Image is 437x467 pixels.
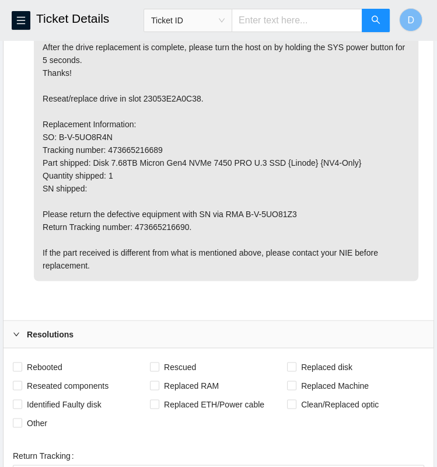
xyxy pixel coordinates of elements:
[22,376,113,395] span: Reseated components
[22,357,67,376] span: Rebooted
[13,330,20,337] span: right
[371,15,380,26] span: search
[12,16,30,25] span: menu
[159,357,201,376] span: Rescued
[296,357,357,376] span: Replaced disk
[296,376,373,395] span: Replaced Machine
[407,13,414,27] span: D
[27,327,74,340] b: Resolutions
[22,395,106,413] span: Identified Faulty disk
[22,413,52,432] span: Other
[362,9,390,32] button: search
[151,12,225,29] span: Ticket ID
[232,9,362,32] input: Enter text here...
[4,320,433,347] div: Resolutions
[12,11,30,30] button: menu
[296,395,383,413] span: Clean/Replaced optic
[13,446,79,465] label: Return Tracking
[399,8,422,32] button: D
[159,395,269,413] span: Replaced ETH/Power cable
[159,376,223,395] span: Replaced RAM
